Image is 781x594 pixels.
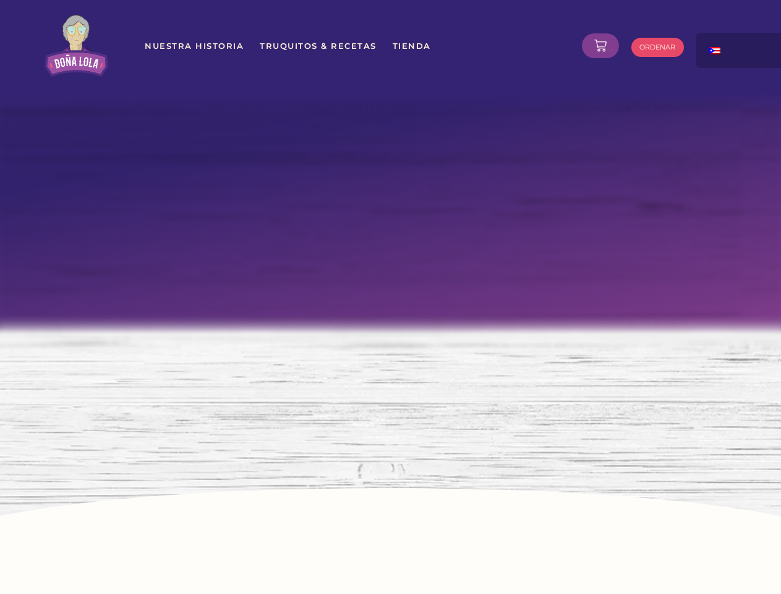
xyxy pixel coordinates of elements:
[631,38,684,57] a: ORDENAR
[144,35,244,57] a: Nuestra Historia
[144,35,573,57] nav: Menu
[392,35,432,57] a: Tienda
[639,44,675,51] span: ORDENAR
[259,35,377,57] a: Truquitos & Recetas
[709,47,720,54] img: Spanish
